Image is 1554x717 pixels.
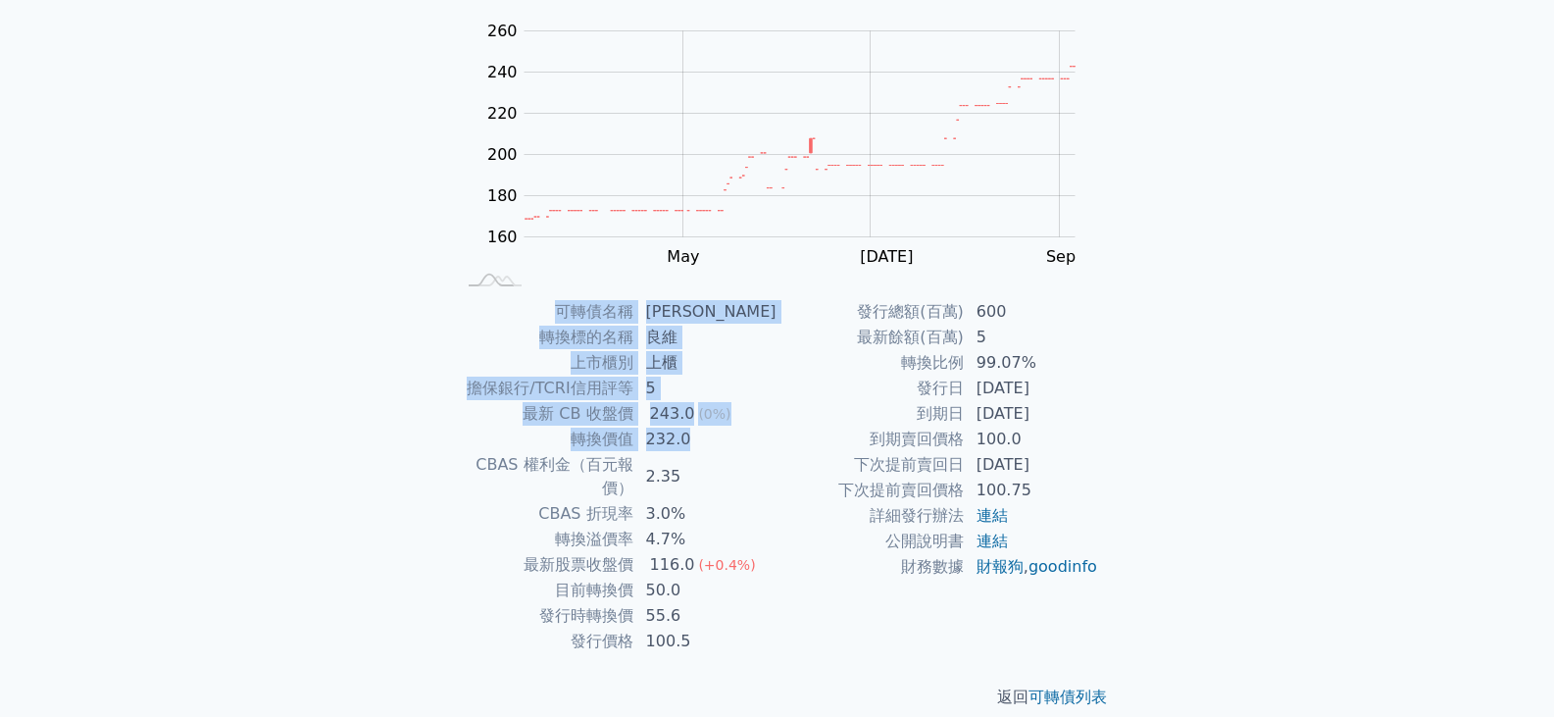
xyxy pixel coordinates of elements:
td: 到期日 [777,401,965,427]
iframe: Chat Widget [1456,623,1554,717]
td: 600 [965,299,1099,325]
a: 連結 [977,506,1008,525]
td: 上市櫃別 [456,350,634,376]
td: [DATE] [965,452,1099,478]
g: Chart [477,22,1105,306]
td: 發行時轉換價 [456,603,634,629]
tspan: [DATE] [860,247,913,266]
td: 2.35 [634,452,777,501]
td: 5 [634,376,777,401]
a: 連結 [977,532,1008,550]
tspan: May [667,247,699,266]
td: , [965,554,1099,580]
td: 公開說明書 [777,529,965,554]
a: 可轉債列表 [1028,688,1107,706]
td: 4.7% [634,527,777,552]
td: 下次提前賣回價格 [777,478,965,503]
g: Series [525,67,1075,219]
td: 發行日 [777,376,965,401]
tspan: 260 [487,22,518,40]
td: 發行價格 [456,629,634,654]
td: 轉換標的名稱 [456,325,634,350]
div: 聊天小工具 [1456,623,1554,717]
td: 目前轉換價 [456,578,634,603]
td: 100.75 [965,478,1099,503]
td: 50.0 [634,578,777,603]
td: 3.0% [634,501,777,527]
td: 232.0 [634,427,777,452]
td: [DATE] [965,376,1099,401]
td: 轉換價值 [456,427,634,452]
td: 最新股票收盤價 [456,552,634,578]
td: 詳細發行辦法 [777,503,965,529]
div: 243.0 [646,402,699,426]
td: 下次提前賣回日 [777,452,965,478]
td: CBAS 折現率 [456,501,634,527]
td: [PERSON_NAME] [634,299,777,325]
td: 到期賣回價格 [777,427,965,452]
div: 116.0 [646,553,699,577]
a: 財報狗 [977,557,1024,576]
td: 轉換比例 [777,350,965,376]
td: CBAS 權利金（百元報價） [456,452,634,501]
td: 良維 [634,325,777,350]
td: 可轉債名稱 [456,299,634,325]
td: 100.0 [965,427,1099,452]
td: 發行總額(百萬) [777,299,965,325]
span: (0%) [698,406,730,422]
span: (+0.4%) [698,557,755,573]
tspan: Sep [1046,247,1076,266]
td: [DATE] [965,401,1099,427]
td: 轉換溢價率 [456,527,634,552]
td: 擔保銀行/TCRI信用評等 [456,376,634,401]
td: 5 [965,325,1099,350]
tspan: 160 [487,228,518,246]
tspan: 180 [487,186,518,205]
td: 100.5 [634,629,777,654]
tspan: 220 [487,104,518,123]
tspan: 240 [487,63,518,81]
td: 財務數據 [777,554,965,580]
td: 55.6 [634,603,777,629]
td: 99.07% [965,350,1099,376]
td: 最新 CB 收盤價 [456,401,634,427]
td: 上櫃 [634,350,777,376]
tspan: 200 [487,145,518,164]
td: 最新餘額(百萬) [777,325,965,350]
a: goodinfo [1028,557,1097,576]
p: 返回 [432,686,1123,709]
